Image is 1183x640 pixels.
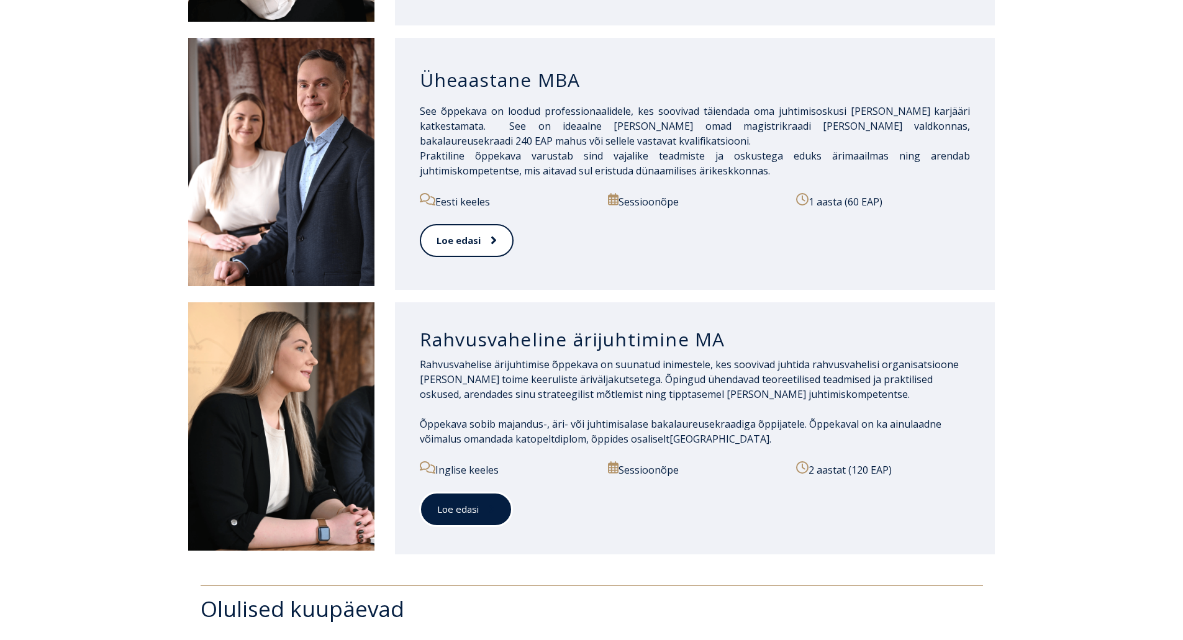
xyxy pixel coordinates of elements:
[201,594,404,623] span: Olulised kuupäevad
[188,302,374,551] img: DSC_1907
[420,492,512,526] a: Loe edasi
[420,461,594,477] p: Inglise keeles
[586,432,669,446] span: , õppides osaliselt
[769,432,771,446] span: .
[420,149,971,178] span: Praktiline õppekava varustab sind vajalike teadmiste ja oskustega eduks ärimaailmas ning arendab ...
[420,104,971,148] span: See õppekava on loodud professionaalidele, kes soovivad täiendada oma juhtimisoskusi [PERSON_NAME...
[796,461,970,477] p: 2 aastat (120 EAP)
[420,193,594,209] p: Eesti keeles
[608,461,782,477] p: Sessioonõpe
[420,417,807,431] span: Õppekava sobib majandus-, äri- või juhtimisalase bakalaureusekraadiga õppijatele.
[608,193,782,209] p: Sessioonõpe
[188,38,374,286] img: DSC_1995
[527,432,586,446] span: topeltdiplom
[420,224,514,257] a: Loe edasi
[420,328,971,351] h3: Rahvusvaheline ärijuhtimine MA
[669,432,769,446] span: [GEOGRAPHIC_DATA]
[420,68,971,92] h3: Üheaastane MBA
[420,358,959,401] span: Rahvusvahelise ärijuhtimise õppekava on suunatud inimestele, kes soovivad juhtida rahvusvahelisi ...
[796,193,970,209] p: 1 aasta (60 EAP)
[420,417,941,446] span: Õppekaval on ka ainulaadne võimalus omandada ka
